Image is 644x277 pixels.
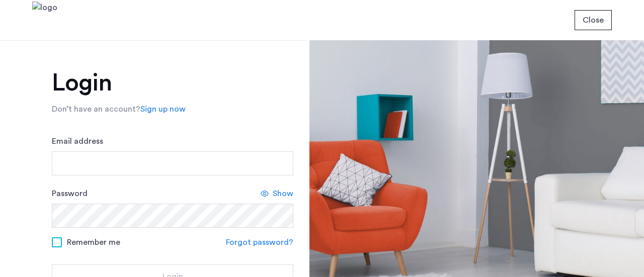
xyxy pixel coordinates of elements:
span: Show [273,188,293,200]
label: Password [52,188,88,200]
label: Email address [52,135,103,147]
button: button [575,10,612,30]
a: Forgot password? [226,236,293,248]
h1: Login [52,71,293,95]
span: Don’t have an account? [52,105,140,113]
img: logo [32,2,57,39]
a: Sign up now [140,103,186,115]
span: Remember me [67,236,120,248]
span: Close [583,14,604,26]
